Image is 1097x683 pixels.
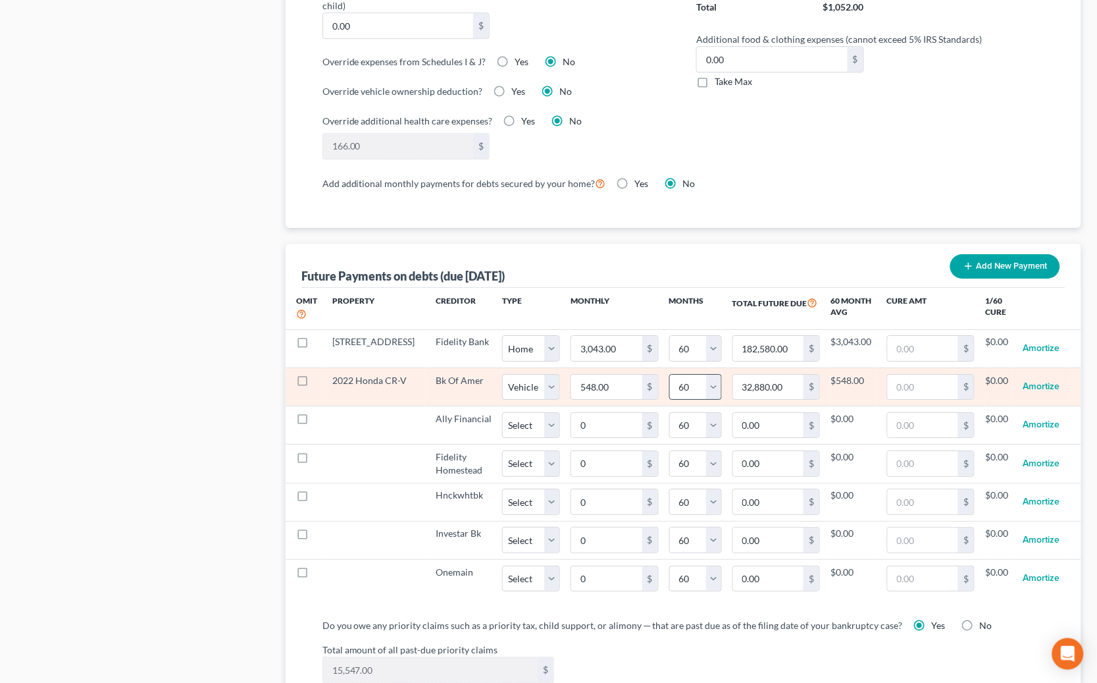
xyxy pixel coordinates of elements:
input: 0.00 [323,134,473,159]
th: Monthly [560,288,669,329]
button: Amortize [1023,451,1060,477]
td: $0.00 [985,329,1013,368]
label: Override vehicle ownership deduction? [322,84,483,98]
input: 0.00 [888,566,959,591]
div: $ [642,566,658,591]
div: $ [804,451,819,476]
input: 0.00 [733,566,804,591]
th: Cure Amt [877,288,986,329]
input: 0.00 [571,336,642,361]
label: Override additional health care expenses? [322,114,493,128]
div: Total [696,1,717,14]
td: $0.00 [830,445,876,483]
div: Future Payments on debts (due [DATE]) [301,268,505,284]
span: No [563,56,576,67]
div: $ [804,489,819,514]
div: $ [804,528,819,553]
td: Onemain [425,559,502,597]
div: $ [473,134,489,159]
div: $1,052.00 [823,1,864,14]
td: $0.00 [985,406,1013,444]
input: 0.00 [888,413,959,438]
td: 2022 Honda CR-V [322,368,425,406]
div: $ [804,566,819,591]
div: $ [804,375,819,400]
div: $ [642,413,658,438]
label: Add additional monthly payments for debts secured by your home? [322,175,606,191]
button: Amortize [1023,489,1060,515]
input: 0.00 [733,336,804,361]
label: Total amount of all past-due priority claims [316,643,1051,657]
td: Ally Financial [425,406,502,444]
th: 60 Month Avg [830,288,876,329]
input: 0.00 [888,375,959,400]
td: $0.00 [830,483,876,521]
span: No [560,86,573,97]
td: Fidelity Bank [425,329,502,368]
input: 0.00 [571,413,642,438]
div: $ [642,489,658,514]
span: No [683,178,696,189]
input: 0.00 [571,528,642,553]
input: 0.00 [733,489,804,514]
span: No [980,620,992,631]
button: Amortize [1023,374,1060,400]
td: $0.00 [830,559,876,597]
div: $ [958,489,974,514]
input: 0.00 [888,336,959,361]
div: $ [538,657,553,682]
div: $ [848,47,863,72]
button: Amortize [1023,335,1060,362]
span: Yes [932,620,946,631]
th: 1/60 Cure [985,288,1013,329]
th: Months [669,288,722,329]
label: Do you owe any priority claims such as a priority tax, child support, or alimony ─ that are past ... [322,618,903,632]
div: $ [473,13,489,38]
div: $ [958,528,974,553]
input: 0.00 [733,375,804,400]
input: 0.00 [888,451,959,476]
span: Yes [635,178,649,189]
span: Yes [515,56,529,67]
div: $ [958,336,974,361]
input: 0.00 [571,375,642,400]
input: 0.00 [323,13,473,38]
span: Yes [522,115,536,126]
div: $ [958,451,974,476]
td: $0.00 [985,521,1013,559]
button: Amortize [1023,566,1060,592]
label: Override expenses from Schedules I & J? [322,55,486,68]
th: Type [502,288,560,329]
label: Additional food & clothing expenses (cannot exceed 5% IRS Standards) [690,32,1051,46]
input: 0.00 [733,451,804,476]
td: Hnckwhtbk [425,483,502,521]
input: 0.00 [571,566,642,591]
div: $ [958,413,974,438]
div: $ [804,336,819,361]
input: 0.00 [888,528,959,553]
input: 0.00 [733,528,804,553]
span: No [570,115,582,126]
input: 0.00 [571,489,642,514]
td: $548.00 [830,368,876,406]
td: Fidelity Homestead [425,445,502,483]
td: $3,043.00 [830,329,876,368]
input: 0.00 [571,451,642,476]
td: $0.00 [985,368,1013,406]
td: $0.00 [830,406,876,444]
span: Yes [512,86,526,97]
div: $ [804,413,819,438]
input: 0.00 [697,47,847,72]
div: $ [958,566,974,591]
td: Investar Bk [425,521,502,559]
button: Amortize [1023,527,1060,553]
th: Property [322,288,425,329]
div: $ [642,375,658,400]
input: 0.00 [733,413,804,438]
th: Total Future Due [722,288,831,329]
div: $ [958,375,974,400]
button: Amortize [1023,412,1060,439]
td: $0.00 [985,445,1013,483]
td: Bk Of Amer [425,368,502,406]
button: Add New Payment [950,254,1060,279]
